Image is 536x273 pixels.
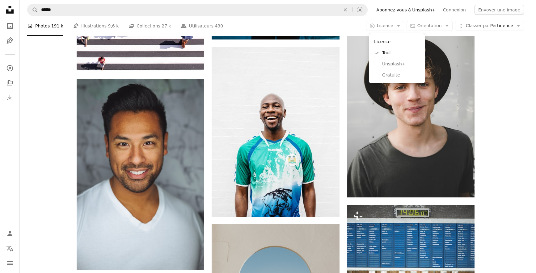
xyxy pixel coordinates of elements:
span: Licence [377,23,393,28]
button: Licence [366,21,404,31]
div: Licence [372,36,422,48]
span: Tout [382,50,420,56]
span: Unsplash+ [382,61,420,67]
div: Licence [369,33,425,83]
span: Gratuite [382,72,420,78]
button: Orientation [407,21,453,31]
